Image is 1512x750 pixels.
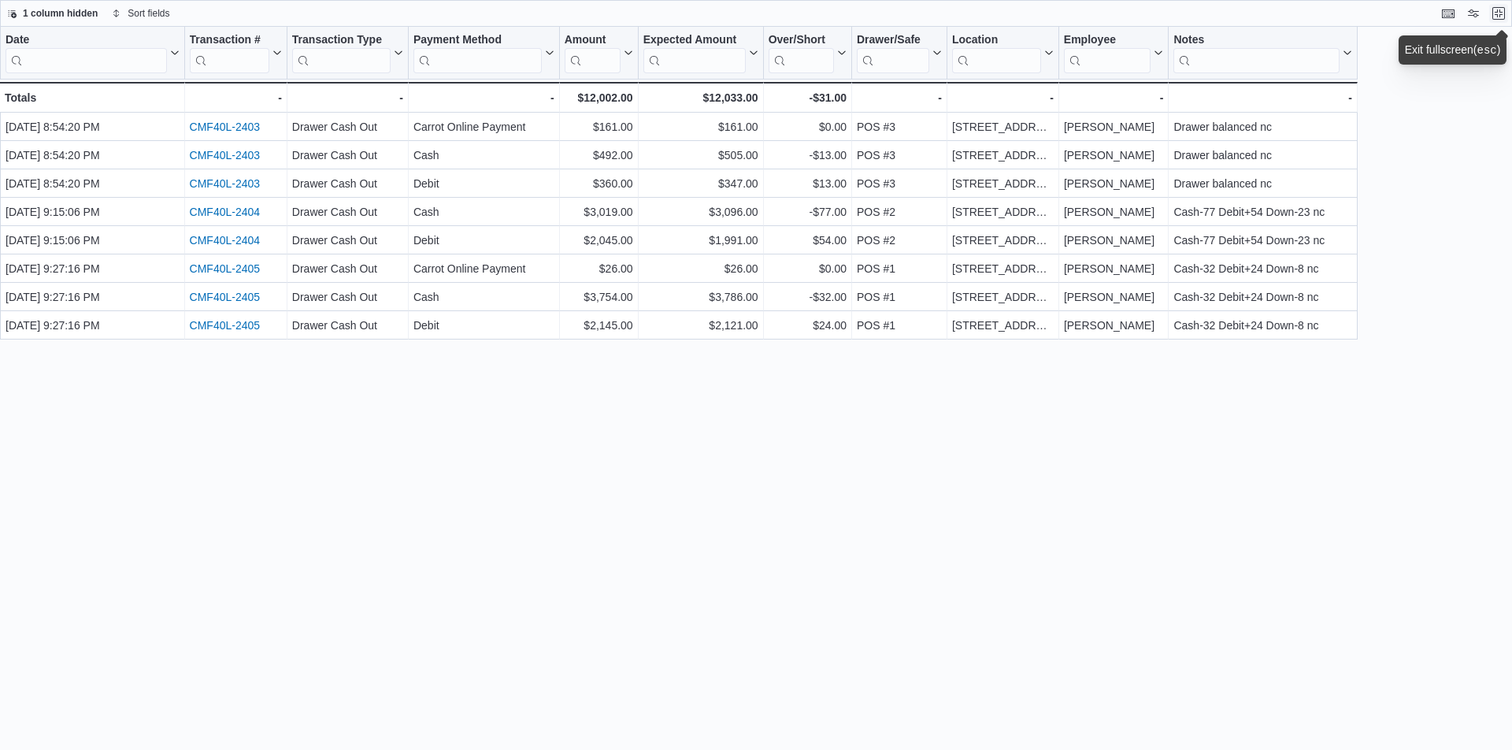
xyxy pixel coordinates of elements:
[190,149,261,162] a: CMF40L-2403
[6,33,167,73] div: Date
[769,231,847,250] div: $54.00
[769,174,847,193] div: $13.00
[292,117,403,136] div: Drawer Cash Out
[1064,33,1151,73] div: Employee
[769,288,847,306] div: -$32.00
[952,231,1054,250] div: [STREET_ADDRESS]
[1173,202,1352,221] div: Cash-77 Debit+54 Down-23 nc
[565,231,633,250] div: $2,045.00
[292,231,403,250] div: Drawer Cash Out
[1064,288,1164,306] div: [PERSON_NAME]
[857,33,942,73] button: Drawer/Safe
[952,33,1041,73] div: Location
[643,146,758,165] div: $505.00
[857,259,942,278] div: POS #1
[413,33,554,73] button: Payment Method
[643,202,758,221] div: $3,096.00
[769,88,847,107] div: -$31.00
[190,121,261,133] a: CMF40L-2403
[643,174,758,193] div: $347.00
[769,33,834,73] div: Over/Short
[857,174,942,193] div: POS #3
[857,231,942,250] div: POS #2
[1173,174,1352,193] div: Drawer balanced nc
[413,88,554,107] div: -
[1173,33,1340,48] div: Notes
[6,117,180,136] div: [DATE] 8:54:20 PM
[643,231,758,250] div: $1,991.00
[952,259,1054,278] div: [STREET_ADDRESS]
[190,206,261,218] a: CMF40L-2404
[857,316,942,335] div: POS #1
[952,288,1054,306] div: [STREET_ADDRESS]
[413,316,554,335] div: Debit
[769,117,847,136] div: $0.00
[952,146,1054,165] div: [STREET_ADDRESS]
[190,88,282,107] div: -
[643,33,758,73] button: Expected Amount
[1173,288,1352,306] div: Cash-32 Debit+24 Down-8 nc
[1064,33,1164,73] button: Employee
[1064,231,1164,250] div: [PERSON_NAME]
[413,117,554,136] div: Carrot Online Payment
[6,146,180,165] div: [DATE] 8:54:20 PM
[292,33,391,48] div: Transaction Type
[1064,259,1164,278] div: [PERSON_NAME]
[857,33,929,48] div: Drawer/Safe
[6,231,180,250] div: [DATE] 9:15:06 PM
[413,174,554,193] div: Debit
[857,33,929,73] div: Drawer/Safe
[769,33,847,73] button: Over/Short
[565,288,633,306] div: $3,754.00
[1064,117,1164,136] div: [PERSON_NAME]
[413,231,554,250] div: Debit
[292,288,403,306] div: Drawer Cash Out
[952,174,1054,193] div: [STREET_ADDRESS]
[292,202,403,221] div: Drawer Cash Out
[190,262,261,275] a: CMF40L-2405
[769,259,847,278] div: $0.00
[1064,202,1164,221] div: [PERSON_NAME]
[1489,4,1508,23] button: Exit fullscreen
[952,33,1054,73] button: Location
[565,33,621,48] div: Amount
[857,117,942,136] div: POS #3
[1064,174,1164,193] div: [PERSON_NAME]
[952,316,1054,335] div: [STREET_ADDRESS]
[413,259,554,278] div: Carrot Online Payment
[643,288,758,306] div: $3,786.00
[5,88,180,107] div: Totals
[23,7,98,20] span: 1 column hidden
[565,146,633,165] div: $492.00
[1173,33,1340,73] div: Notes
[1464,4,1483,23] button: Display options
[106,4,176,23] button: Sort fields
[857,288,942,306] div: POS #1
[128,7,169,20] span: Sort fields
[565,33,621,73] div: Amount
[565,117,633,136] div: $161.00
[413,146,554,165] div: Cash
[565,33,633,73] button: Amount
[413,33,542,73] div: Payment Method
[190,291,261,303] a: CMF40L-2405
[1064,316,1164,335] div: [PERSON_NAME]
[643,259,758,278] div: $26.00
[190,33,282,73] button: Transaction #
[6,288,180,306] div: [DATE] 9:27:16 PM
[769,316,847,335] div: $24.00
[1064,33,1151,48] div: Employee
[857,146,942,165] div: POS #3
[565,88,633,107] div: $12,002.00
[292,174,403,193] div: Drawer Cash Out
[1405,42,1501,58] div: Exit fullscreen ( )
[292,146,403,165] div: Drawer Cash Out
[769,202,847,221] div: -$77.00
[565,174,633,193] div: $360.00
[6,174,180,193] div: [DATE] 8:54:20 PM
[565,259,633,278] div: $26.00
[413,288,554,306] div: Cash
[857,88,942,107] div: -
[190,33,269,48] div: Transaction #
[190,33,269,73] div: Transaction # URL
